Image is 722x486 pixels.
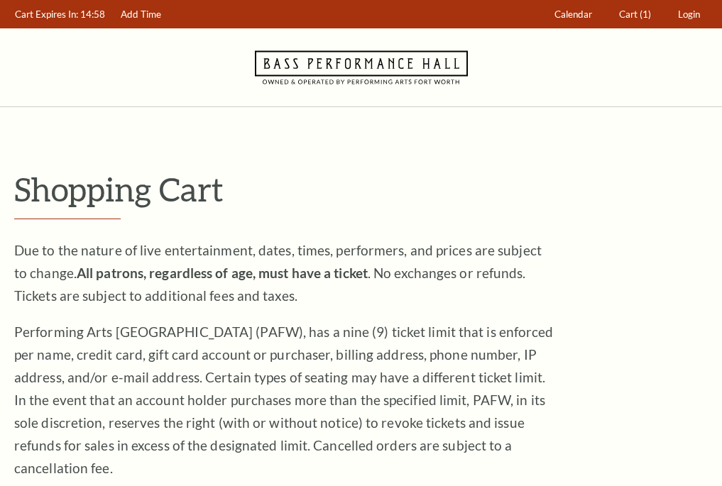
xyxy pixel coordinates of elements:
[15,9,78,20] span: Cart Expires In:
[640,9,651,20] span: (1)
[77,265,368,281] strong: All patrons, regardless of age, must have a ticket
[114,1,168,28] a: Add Time
[619,9,638,20] span: Cart
[548,1,599,28] a: Calendar
[14,321,554,480] p: Performing Arts [GEOGRAPHIC_DATA] (PAFW), has a nine (9) ticket limit that is enforced per name, ...
[678,9,700,20] span: Login
[80,9,105,20] span: 14:58
[672,1,707,28] a: Login
[554,9,592,20] span: Calendar
[14,242,542,304] span: Due to the nature of live entertainment, dates, times, performers, and prices are subject to chan...
[613,1,658,28] a: Cart (1)
[14,171,708,207] p: Shopping Cart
